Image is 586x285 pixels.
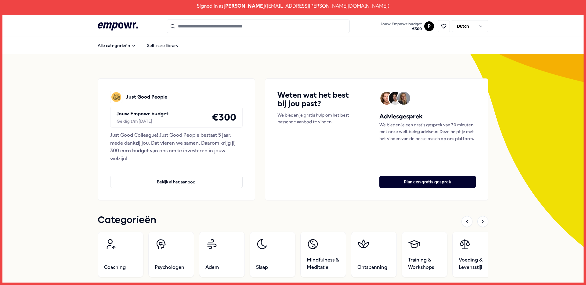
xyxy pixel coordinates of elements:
[117,118,168,124] div: Geldig t/m [DATE]
[402,232,447,277] a: Training & Workshops
[167,20,350,33] input: Search for products, categories or subcategories
[408,256,441,271] span: Training & Workshops
[381,27,422,31] span: € 300
[110,91,122,103] img: Just Good People
[117,110,168,118] p: Jouw Empowr budget
[205,264,219,271] span: Adem
[379,112,476,121] h5: Adviesgesprek
[397,92,410,105] img: Avatar
[212,110,236,125] h4: € 300
[380,92,393,105] img: Avatar
[389,92,402,105] img: Avatar
[98,213,156,228] h1: Categorieën
[110,166,243,188] a: Bekijk al het aanbod
[155,264,184,271] span: Psychologen
[381,22,422,27] span: Jouw Empowr budget
[379,121,476,142] p: We bieden je een gratis gesprek van 30 minuten met onze well-being adviseur. Deze helpt je met he...
[357,264,387,271] span: Ontspanning
[424,21,434,31] button: P
[104,264,126,271] span: Coaching
[110,131,243,162] div: Just Good Colleague! Just Good People bestaat 5 jaar, mede dankzij jou. Dat vieren we samen. Daar...
[256,264,268,271] span: Slaap
[379,20,423,33] button: Jouw Empowr budget€300
[277,112,355,125] p: We bieden je gratis hulp om het best passende aanbod te vinden.
[126,93,167,101] p: Just Good People
[277,91,355,108] h4: Weten wat het best bij jou past?
[307,256,340,271] span: Mindfulness & Meditatie
[300,232,346,277] a: Mindfulness & Meditatie
[223,2,265,10] span: [PERSON_NAME]
[250,232,295,277] a: Slaap
[142,39,183,52] a: Self-care library
[93,39,141,52] button: Alle categorieën
[378,20,424,33] a: Jouw Empowr budget€300
[148,232,194,277] a: Psychologen
[199,232,245,277] a: Adem
[379,176,476,188] button: Plan een gratis gesprek
[98,232,143,277] a: Coaching
[452,232,498,277] a: Voeding & Levensstijl
[110,176,243,188] button: Bekijk al het aanbod
[93,39,183,52] nav: Main
[459,256,492,271] span: Voeding & Levensstijl
[351,232,397,277] a: Ontspanning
